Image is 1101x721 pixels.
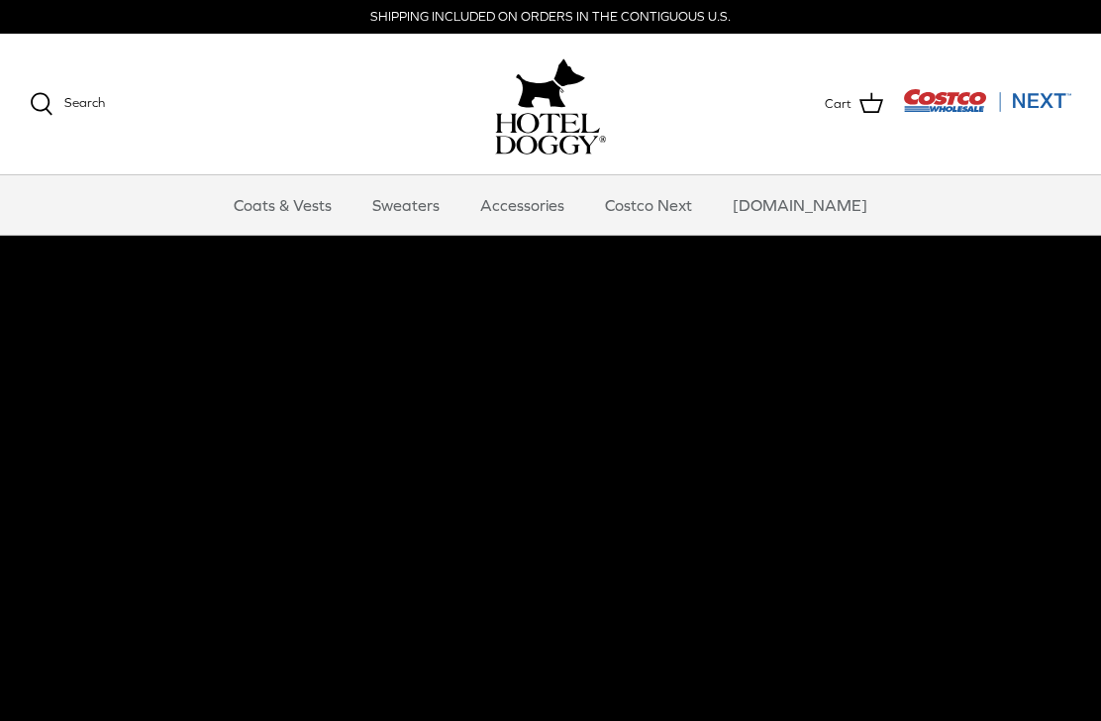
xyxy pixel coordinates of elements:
[903,101,1071,116] a: Visit Costco Next
[903,88,1071,113] img: Costco Next
[495,113,606,154] img: hoteldoggycom
[30,92,105,116] a: Search
[587,175,710,235] a: Costco Next
[495,53,606,154] a: hoteldoggy.com hoteldoggycom
[715,175,885,235] a: [DOMAIN_NAME]
[825,91,883,117] a: Cart
[825,94,851,115] span: Cart
[516,53,585,113] img: hoteldoggy.com
[354,175,457,235] a: Sweaters
[216,175,350,235] a: Coats & Vests
[462,175,582,235] a: Accessories
[64,95,105,110] span: Search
